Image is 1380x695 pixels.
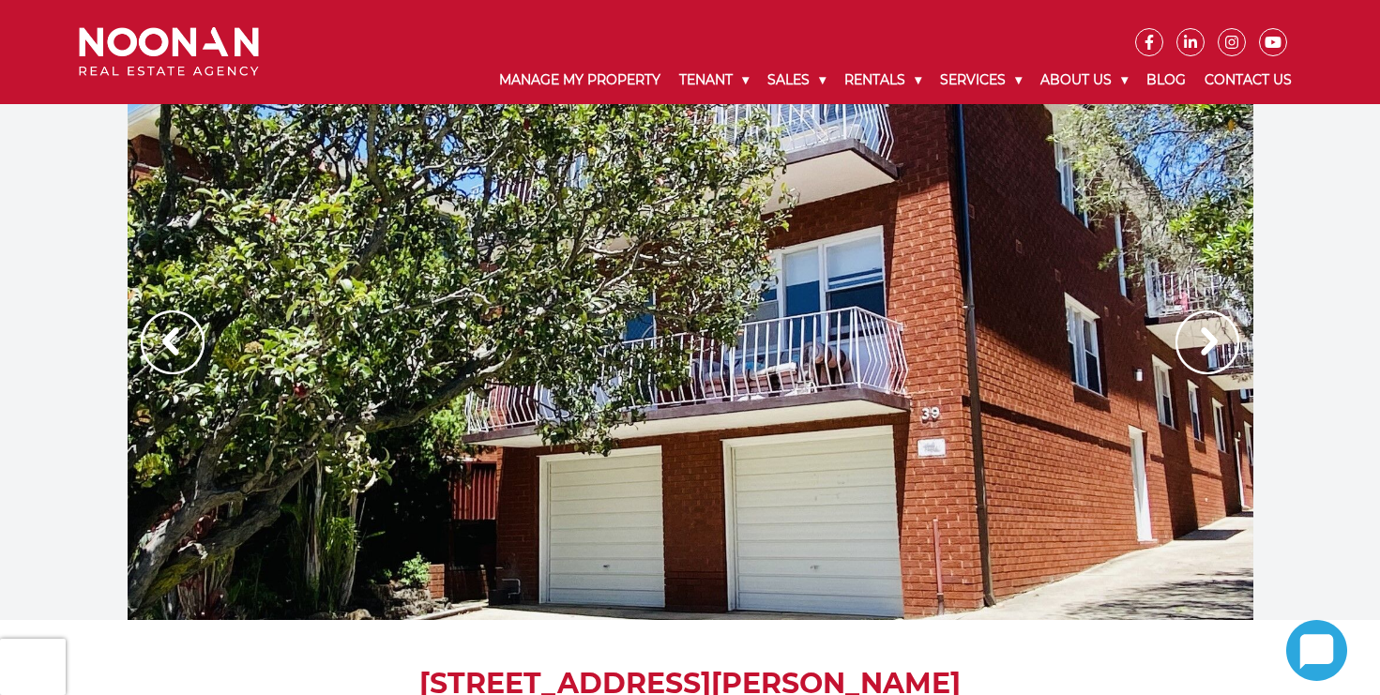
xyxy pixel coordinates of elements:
[1031,56,1137,104] a: About Us
[758,56,835,104] a: Sales
[1175,310,1239,374] img: Arrow slider
[1195,56,1301,104] a: Contact Us
[1137,56,1195,104] a: Blog
[931,56,1031,104] a: Services
[141,310,205,374] img: Arrow slider
[670,56,758,104] a: Tenant
[490,56,670,104] a: Manage My Property
[79,27,259,77] img: Noonan Real Estate Agency
[835,56,931,104] a: Rentals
